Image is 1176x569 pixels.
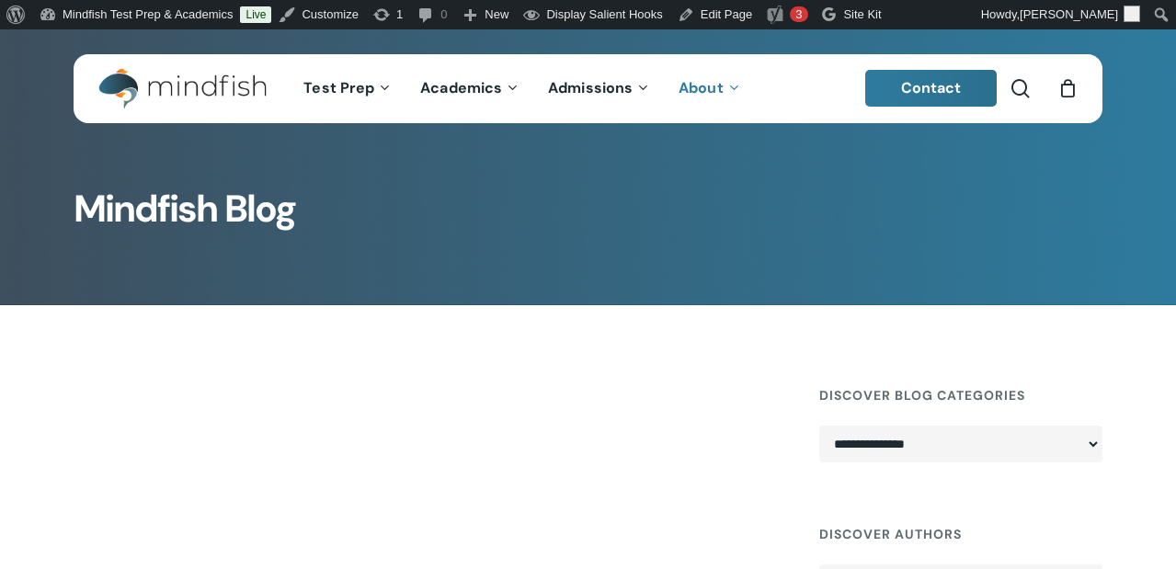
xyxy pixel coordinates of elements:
h4: Discover Blog Categories [819,379,1102,412]
a: Test Prep [290,81,406,97]
span: Test Prep [303,78,374,97]
a: Contact [865,70,998,107]
span: [PERSON_NAME] [1020,7,1118,21]
nav: Main Menu [290,54,755,123]
span: 3 [795,7,802,21]
a: Academics [406,81,534,97]
a: Live [240,6,271,23]
header: Main Menu [74,54,1102,123]
span: Site Kit [843,7,881,21]
a: About [665,81,756,97]
a: Admissions [534,81,665,97]
span: Admissions [548,78,633,97]
span: Contact [901,78,962,97]
h4: Discover Authors [819,518,1102,551]
span: About [679,78,724,97]
span: Academics [420,78,502,97]
h1: Mindfish Blog [74,191,1102,229]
